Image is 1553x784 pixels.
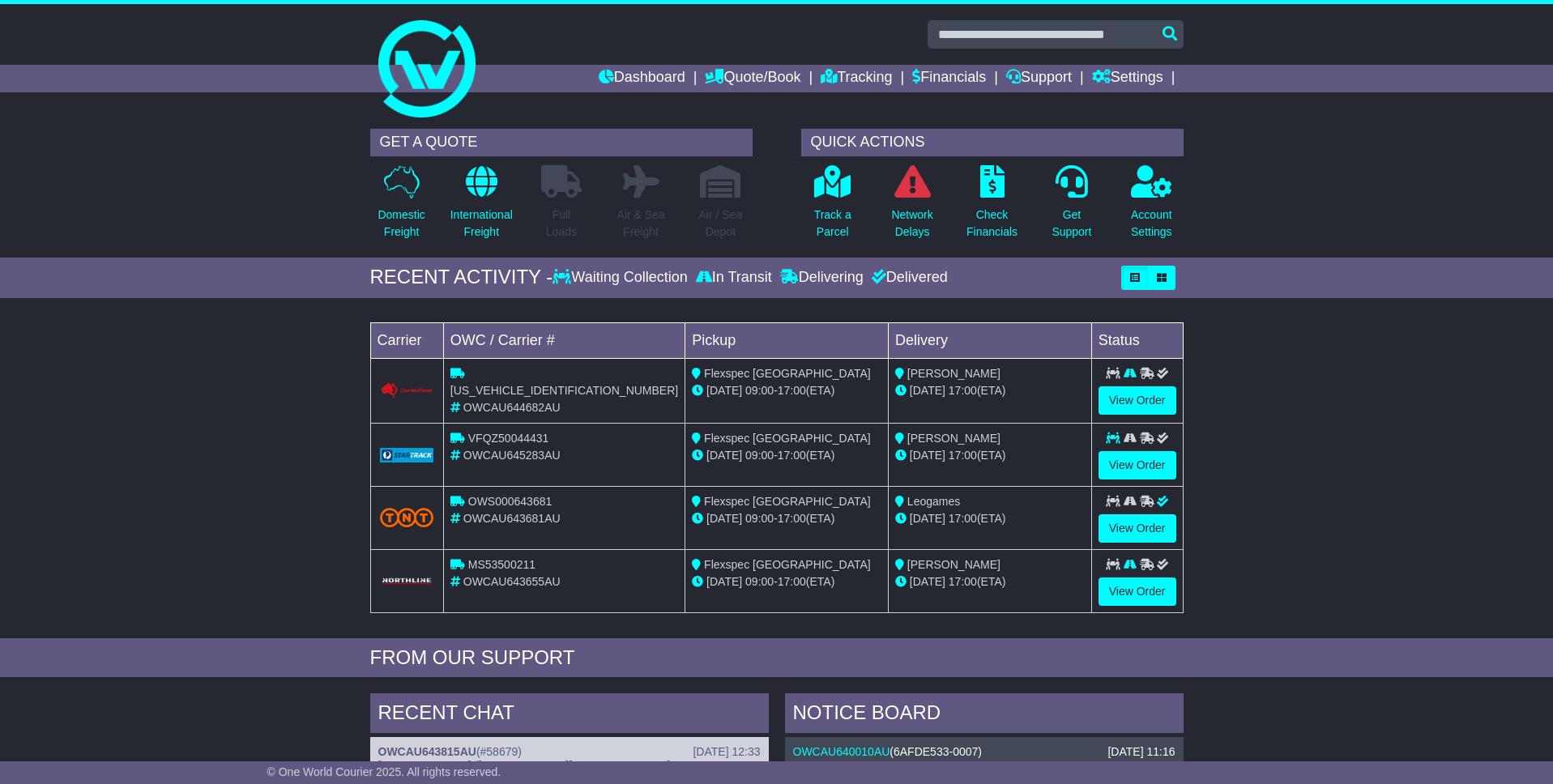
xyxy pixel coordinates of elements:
[468,558,535,571] span: MS53500211
[704,558,871,571] span: Flexspec [GEOGRAPHIC_DATA]
[949,512,977,525] span: 17:00
[907,495,960,508] span: Leogames
[705,65,800,92] a: Quote/Book
[745,512,774,525] span: 09:00
[692,573,881,590] div: - (ETA)
[895,382,1085,399] div: (ETA)
[370,646,1184,670] div: FROM OUR SUPPORT
[895,510,1085,527] div: (ETA)
[693,745,760,759] div: [DATE] 12:33
[692,382,881,399] div: - (ETA)
[378,207,425,241] p: Domestic Freight
[1107,745,1175,759] div: [DATE] 11:16
[692,447,881,464] div: - (ETA)
[910,384,945,397] span: [DATE]
[370,129,753,156] div: GET A QUOTE
[380,577,433,586] img: GetCarrierServiceLogo
[745,384,774,397] span: 09:00
[1006,65,1072,92] a: Support
[599,65,685,92] a: Dashboard
[706,449,742,462] span: [DATE]
[793,745,1175,759] div: ( )
[1099,386,1176,415] a: View Order
[380,508,433,527] img: TNT_Domestic.png
[463,449,561,462] span: OWCAU645283AU
[463,512,561,525] span: OWCAU643681AU
[704,495,871,508] span: Flexspec [GEOGRAPHIC_DATA]
[813,164,852,249] a: Track aParcel
[778,449,806,462] span: 17:00
[949,449,977,462] span: 17:00
[778,575,806,588] span: 17:00
[267,765,501,778] span: © One World Courier 2025. All rights reserved.
[1052,207,1091,241] p: Get Support
[378,745,761,759] div: ( )
[706,512,742,525] span: [DATE]
[907,558,1000,571] span: [PERSON_NAME]
[370,693,769,737] div: RECENT CHAT
[891,207,932,241] p: Network Delays
[699,207,743,241] p: Air / Sea Depot
[450,164,514,249] a: InternationalFreight
[1130,164,1173,249] a: AccountSettings
[692,269,776,287] div: In Transit
[745,449,774,462] span: 09:00
[617,207,665,241] p: Air & Sea Freight
[463,575,561,588] span: OWCAU643655AU
[821,65,892,92] a: Tracking
[685,322,889,358] td: Pickup
[704,432,871,445] span: Flexspec [GEOGRAPHIC_DATA]
[910,512,945,525] span: [DATE]
[814,207,851,241] p: Track a Parcel
[706,575,742,588] span: [DATE]
[966,164,1018,249] a: CheckFinancials
[895,447,1085,464] div: (ETA)
[541,207,582,241] p: Full Loads
[1099,451,1176,479] a: View Order
[450,384,678,397] span: [US_VEHICLE_IDENTIFICATION_NUMBER]
[1099,514,1176,543] a: View Order
[890,164,933,249] a: NetworkDelays
[468,432,549,445] span: VFQZ50044431
[778,384,806,397] span: 17:00
[888,322,1091,358] td: Delivery
[912,65,986,92] a: Financials
[907,367,1000,380] span: [PERSON_NAME]
[907,432,1000,445] span: [PERSON_NAME]
[706,384,742,397] span: [DATE]
[949,575,977,588] span: 17:00
[468,495,553,508] span: OWS000643681
[910,449,945,462] span: [DATE]
[443,322,685,358] td: OWC / Carrier #
[480,745,518,758] span: #58679
[966,207,1018,241] p: Check Financials
[1091,322,1183,358] td: Status
[380,448,433,462] img: GetCarrierServiceLogo
[1051,164,1092,249] a: GetSupport
[785,693,1184,737] div: NOTICE BOARD
[370,322,443,358] td: Carrier
[1092,65,1163,92] a: Settings
[704,367,871,380] span: Flexspec [GEOGRAPHIC_DATA]
[801,129,1184,156] div: QUICK ACTIONS
[894,745,978,758] span: 6AFDE533-0007
[377,164,425,249] a: DomesticFreight
[450,207,513,241] p: International Freight
[868,269,948,287] div: Delivered
[370,266,553,289] div: RECENT ACTIVITY -
[1099,577,1176,606] a: View Order
[745,575,774,588] span: 09:00
[380,382,433,399] img: Couriers_Please.png
[776,269,868,287] div: Delivering
[378,745,476,758] a: OWCAU643815AU
[553,269,691,287] div: Waiting Collection
[910,575,945,588] span: [DATE]
[692,510,881,527] div: - (ETA)
[949,384,977,397] span: 17:00
[1131,207,1172,241] p: Account Settings
[793,745,890,758] a: OWCAU640010AU
[778,512,806,525] span: 17:00
[463,401,561,414] span: OWCAU644682AU
[895,573,1085,590] div: (ETA)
